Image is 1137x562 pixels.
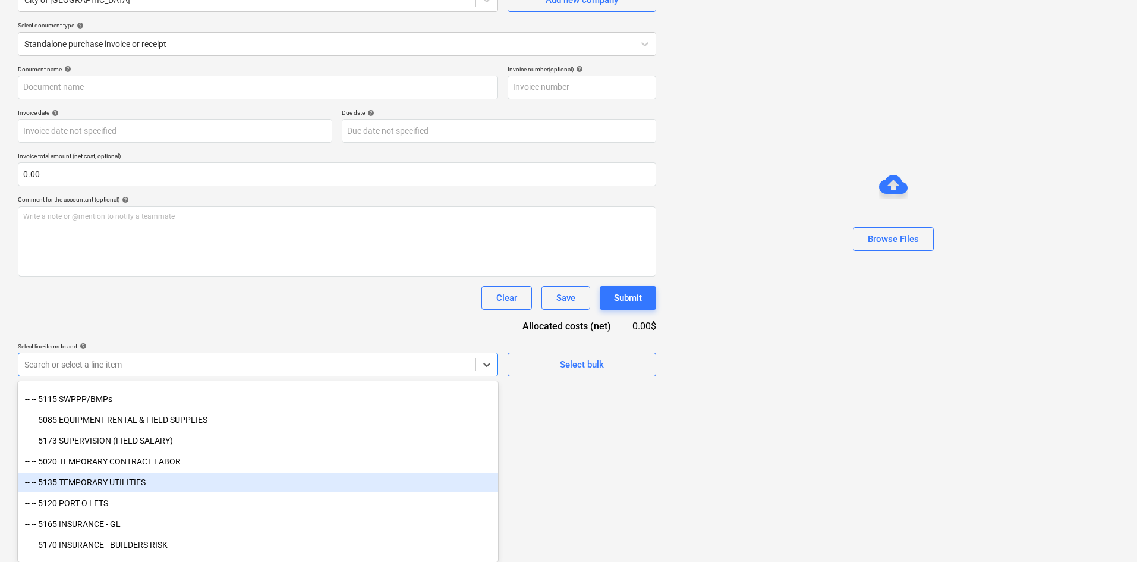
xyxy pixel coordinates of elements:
[365,109,374,117] span: help
[574,65,583,73] span: help
[868,231,919,247] div: Browse Files
[18,473,498,492] div: -- -- 5135 TEMPORARY UTILITIES
[49,109,59,117] span: help
[18,452,498,471] div: -- -- 5020 TEMPORARY CONTRACT LABOR
[630,319,656,333] div: 0.00$
[1078,505,1137,562] iframe: Chat Widget
[342,119,656,143] input: Due date not specified
[18,431,498,450] div: -- -- 5173 SUPERVISION (FIELD SALARY)
[342,109,656,117] div: Due date
[541,286,590,310] button: Save
[18,65,498,73] div: Document name
[18,494,498,513] div: -- -- 5120 PORT O LETS
[18,162,656,186] input: Invoice total amount (net cost, optional)
[560,357,604,372] div: Select bulk
[18,152,656,162] p: Invoice total amount (net cost, optional)
[18,196,656,203] div: Comment for the accountant (optional)
[496,290,517,306] div: Clear
[502,319,630,333] div: Allocated costs (net)
[556,290,575,306] div: Save
[853,227,934,251] button: Browse Files
[18,535,498,554] div: -- -- 5170 INSURANCE - BUILDERS RISK
[18,390,498,409] div: -- -- 5115 SWPPP/BMPs
[18,21,656,29] div: Select document type
[62,65,71,73] span: help
[18,109,332,117] div: Invoice date
[600,286,656,310] button: Submit
[77,343,87,350] span: help
[508,353,656,376] button: Select bulk
[481,286,532,310] button: Clear
[18,514,498,533] div: -- -- 5165 INSURANCE - GL
[508,65,656,73] div: Invoice number (optional)
[119,196,129,203] span: help
[74,22,84,29] span: help
[614,290,642,306] div: Submit
[18,76,498,99] input: Document name
[508,76,656,99] input: Invoice number
[18,410,498,429] div: -- -- 5085 EQUIPMENT RENTAL & FIELD SUPPLIES
[18,343,498,350] div: Select line-items to add
[18,119,332,143] input: Invoice date not specified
